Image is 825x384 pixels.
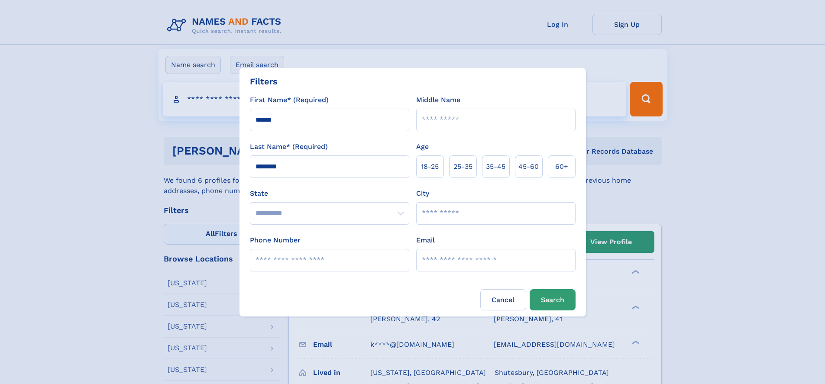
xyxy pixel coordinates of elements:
[416,95,460,105] label: Middle Name
[250,95,329,105] label: First Name* (Required)
[555,161,568,172] span: 60+
[518,161,539,172] span: 45‑60
[416,142,429,152] label: Age
[421,161,439,172] span: 18‑25
[530,289,576,310] button: Search
[453,161,472,172] span: 25‑35
[416,188,429,199] label: City
[250,235,301,245] label: Phone Number
[486,161,505,172] span: 35‑45
[250,188,409,199] label: State
[416,235,435,245] label: Email
[250,142,328,152] label: Last Name* (Required)
[480,289,526,310] label: Cancel
[250,75,278,88] div: Filters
